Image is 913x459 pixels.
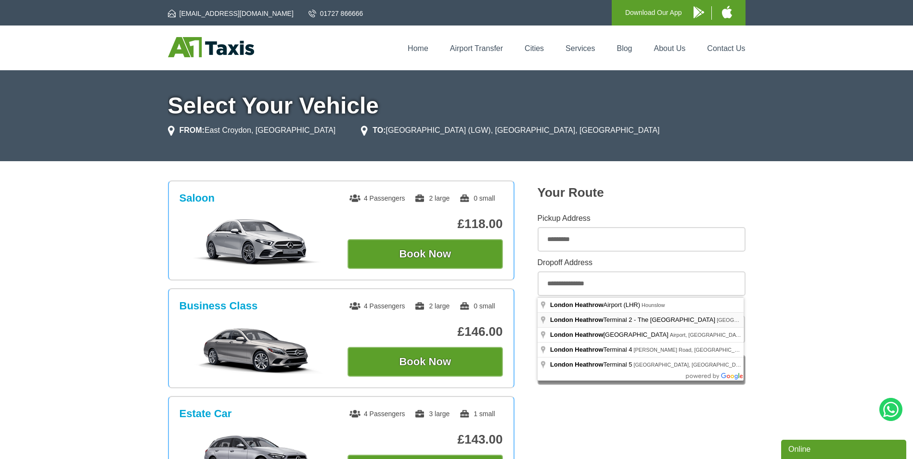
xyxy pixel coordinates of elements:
[670,332,802,338] span: Airport, [GEOGRAPHIC_DATA], [GEOGRAPHIC_DATA]
[550,301,604,308] span: London Heathrow
[694,6,704,18] img: A1 Taxis Android App
[550,331,604,338] span: London Heathrow
[414,194,450,202] span: 2 large
[617,44,632,52] a: Blog
[459,302,495,310] span: 0 small
[550,346,604,353] span: London Heathrow
[180,408,232,420] h3: Estate Car
[361,125,659,136] li: [GEOGRAPHIC_DATA] (LGW), [GEOGRAPHIC_DATA], [GEOGRAPHIC_DATA]
[525,44,544,52] a: Cities
[168,94,746,117] h1: Select Your Vehicle
[180,126,205,134] strong: FROM:
[459,410,495,418] span: 1 small
[373,126,386,134] strong: TO:
[414,410,450,418] span: 3 large
[633,362,746,368] span: [GEOGRAPHIC_DATA], [GEOGRAPHIC_DATA]
[538,259,746,267] label: Dropoff Address
[707,44,745,52] a: Contact Us
[184,218,329,266] img: Saloon
[414,302,450,310] span: 2 large
[180,300,258,312] h3: Business Class
[180,192,215,204] h3: Saloon
[654,44,686,52] a: About Us
[717,317,830,323] span: [GEOGRAPHIC_DATA], [GEOGRAPHIC_DATA]
[550,331,670,338] span: [GEOGRAPHIC_DATA]
[550,361,604,368] span: London Heathrow
[625,7,682,19] p: Download Our App
[347,217,503,231] p: £118.00
[550,301,642,308] span: Airport (LHR)
[633,347,749,353] span: [PERSON_NAME] Road, [GEOGRAPHIC_DATA]
[349,194,405,202] span: 4 Passengers
[566,44,595,52] a: Services
[722,6,732,18] img: A1 Taxis iPhone App
[550,346,633,353] span: Terminal 4
[347,347,503,377] button: Book Now
[184,326,329,374] img: Business Class
[538,185,746,200] h2: Your Route
[550,361,633,368] span: Terminal 5
[642,302,665,308] span: Hounslow
[408,44,428,52] a: Home
[349,302,405,310] span: 4 Passengers
[309,9,363,18] a: 01727 866666
[781,438,908,459] iframe: chat widget
[349,410,405,418] span: 4 Passengers
[550,316,604,323] span: London Heathrow
[347,432,503,447] p: £143.00
[168,9,294,18] a: [EMAIL_ADDRESS][DOMAIN_NAME]
[459,194,495,202] span: 0 small
[168,125,336,136] li: East Croydon, [GEOGRAPHIC_DATA]
[550,316,717,323] span: Terminal 2 - The [GEOGRAPHIC_DATA]
[168,37,254,57] img: A1 Taxis St Albans LTD
[347,239,503,269] button: Book Now
[450,44,503,52] a: Airport Transfer
[347,324,503,339] p: £146.00
[538,215,746,222] label: Pickup Address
